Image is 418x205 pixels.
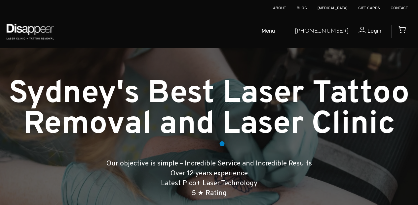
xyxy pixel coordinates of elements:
a: Gift Cards [358,6,380,11]
ul: Open Mobile Menu [60,21,289,42]
a: [MEDICAL_DATA] [318,6,348,11]
h1: Sydney's Best Laser Tattoo Removal and Laser Clinic [5,79,413,140]
a: Blog [297,6,307,11]
a: [PHONE_NUMBER] [295,27,349,36]
span: Menu [261,27,275,36]
a: Menu [238,21,289,42]
span: Login [367,27,381,35]
big: Our objective is simple – Incredible Service and Incredible Results Over 12 years experience Late... [106,159,312,197]
a: Login [349,27,381,36]
a: About [273,6,286,11]
img: Disappear - Laser Clinic and Tattoo Removal Services in Sydney, Australia [5,20,55,43]
a: Contact [391,6,408,11]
